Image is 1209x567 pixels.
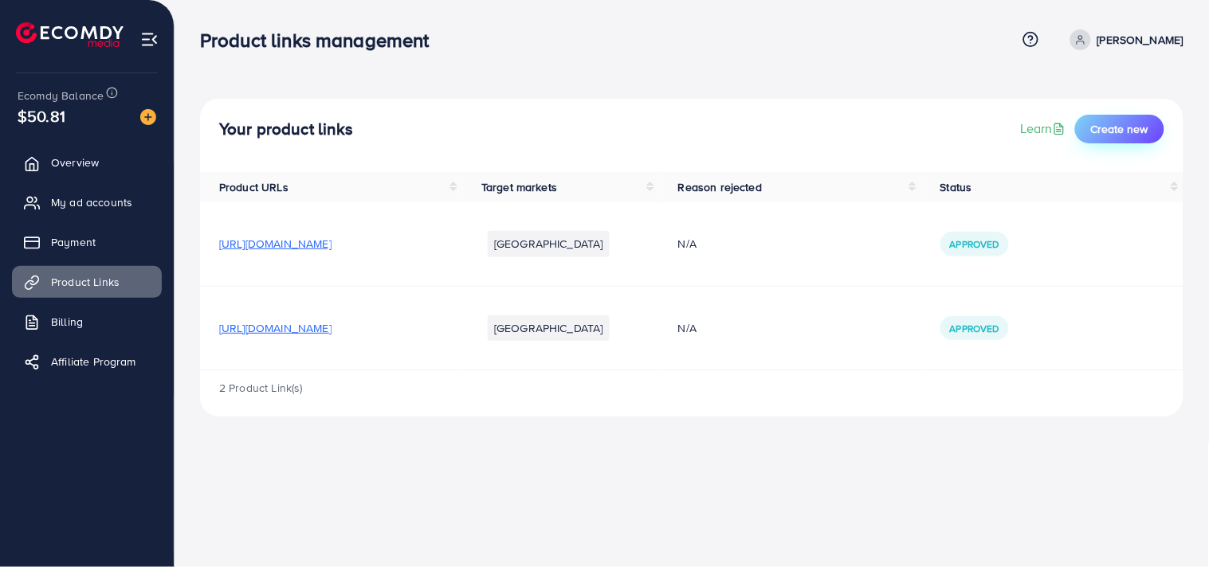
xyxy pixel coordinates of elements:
button: Create new [1075,115,1164,143]
a: Overview [12,147,162,178]
a: My ad accounts [12,186,162,218]
a: Learn [1020,119,1069,138]
span: 2 Product Link(s) [219,380,303,396]
img: logo [16,22,124,47]
h3: Product links management [200,29,442,52]
span: Approved [950,237,999,251]
a: Payment [12,226,162,258]
span: N/A [678,320,697,336]
span: N/A [678,236,697,252]
h4: Your product links [219,119,354,139]
span: Status [940,179,972,195]
span: $50.81 [18,104,65,127]
iframe: Chat [1141,495,1197,555]
span: [URL][DOMAIN_NAME] [219,320,332,336]
li: [GEOGRAPHIC_DATA] [488,315,610,341]
span: Create new [1091,121,1148,137]
span: My ad accounts [51,194,132,210]
span: Product URLs [219,179,289,195]
span: Target markets [481,179,557,195]
span: Billing [51,314,83,330]
a: Billing [12,306,162,338]
span: Reason rejected [678,179,762,195]
img: image [140,109,156,125]
a: [PERSON_NAME] [1064,29,1183,50]
span: Payment [51,234,96,250]
a: Affiliate Program [12,346,162,377]
li: [GEOGRAPHIC_DATA] [488,231,610,256]
span: Product Links [51,274,120,290]
span: Ecomdy Balance [18,88,104,104]
img: menu [140,30,159,49]
a: Product Links [12,266,162,298]
span: Affiliate Program [51,354,136,370]
span: [URL][DOMAIN_NAME] [219,236,332,252]
p: [PERSON_NAME] [1097,30,1183,49]
span: Approved [950,322,999,335]
span: Overview [51,154,99,170]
